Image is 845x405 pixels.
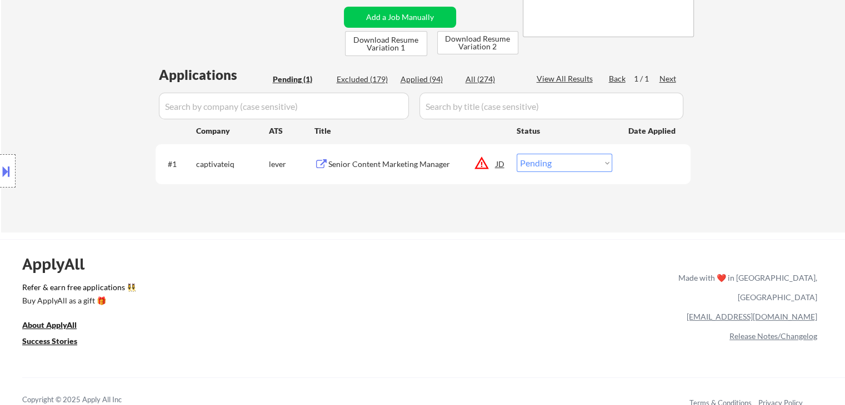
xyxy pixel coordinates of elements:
[634,73,659,84] div: 1 / 1
[419,93,683,119] input: Search by title (case sensitive)
[22,320,77,330] u: About ApplyAll
[314,125,506,136] div: Title
[328,159,496,170] div: Senior Content Marketing Manager
[159,93,409,119] input: Search by company (case sensitive)
[474,155,489,171] button: warning_amber
[22,336,92,350] a: Success Stories
[22,320,92,333] a: About ApplyAll
[687,312,817,321] a: [EMAIL_ADDRESS][DOMAIN_NAME]
[628,125,677,136] div: Date Applied
[22,336,77,346] u: Success Stories
[196,159,269,170] div: captivateiq
[401,74,456,85] div: Applied (94)
[729,331,817,341] a: Release Notes/Changelog
[537,73,596,84] div: View All Results
[437,31,518,54] button: Download Resume Variation 2
[466,74,521,85] div: All (274)
[337,74,392,85] div: Excluded (179)
[495,154,506,174] div: JD
[22,297,133,305] div: Buy ApplyAll as a gift 🎁
[273,74,328,85] div: Pending (1)
[22,283,446,295] a: Refer & earn free applications 👯‍♀️
[517,120,612,140] div: Status
[659,73,677,84] div: Next
[196,125,269,136] div: Company
[344,7,456,28] button: Add a Job Manually
[269,159,314,170] div: lever
[22,295,133,309] a: Buy ApplyAll as a gift 🎁
[345,31,427,56] button: Download Resume Variation 1
[159,68,269,82] div: Applications
[609,73,627,84] div: Back
[269,125,314,136] div: ATS
[674,268,817,307] div: Made with ❤️ in [GEOGRAPHIC_DATA], [GEOGRAPHIC_DATA]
